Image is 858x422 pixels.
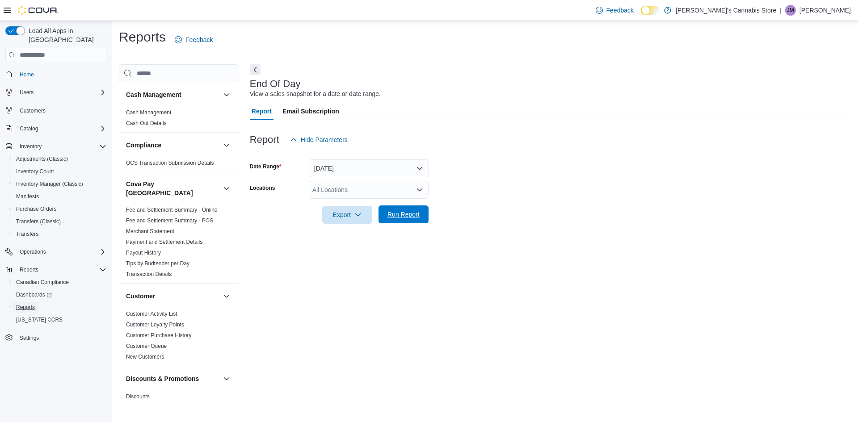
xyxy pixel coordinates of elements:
[119,158,239,172] div: Compliance
[171,31,216,49] a: Feedback
[9,215,110,228] button: Transfers (Classic)
[16,168,54,175] span: Inventory Count
[2,122,110,135] button: Catalog
[119,205,239,283] div: Cova Pay [GEOGRAPHIC_DATA]
[16,105,49,116] a: Customers
[126,271,172,277] a: Transaction Details
[16,141,45,152] button: Inventory
[126,217,213,224] a: Fee and Settlement Summary - POS
[221,183,232,194] button: Cova Pay [GEOGRAPHIC_DATA]
[16,316,63,323] span: [US_STATE] CCRS
[9,178,110,190] button: Inventory Manager (Classic)
[13,229,106,239] span: Transfers
[126,180,219,197] button: Cova Pay [GEOGRAPHIC_DATA]
[20,248,46,255] span: Operations
[9,203,110,215] button: Purchase Orders
[126,332,192,339] span: Customer Purchase History
[126,393,150,400] a: Discounts
[13,154,106,164] span: Adjustments (Classic)
[126,250,161,256] a: Payout History
[16,69,38,80] a: Home
[16,68,106,79] span: Home
[16,141,106,152] span: Inventory
[16,230,38,238] span: Transfers
[20,89,34,96] span: Users
[126,292,219,301] button: Customer
[126,374,219,383] button: Discounts & Promotions
[126,239,202,245] a: Payment and Settlement Details
[126,90,219,99] button: Cash Management
[16,193,39,200] span: Manifests
[13,277,72,288] a: Canadian Compliance
[2,140,110,153] button: Inventory
[126,374,199,383] h3: Discounts & Promotions
[641,6,660,15] input: Dark Mode
[126,90,181,99] h3: Cash Management
[126,141,219,150] button: Compliance
[20,71,34,78] span: Home
[16,155,68,163] span: Adjustments (Classic)
[13,289,106,300] span: Dashboards
[13,191,42,202] a: Manifests
[185,35,213,44] span: Feedback
[286,131,351,149] button: Hide Parameters
[16,304,35,311] span: Reports
[16,87,37,98] button: Users
[250,184,275,192] label: Locations
[16,123,106,134] span: Catalog
[13,166,58,177] a: Inventory Count
[301,135,348,144] span: Hide Parameters
[16,218,61,225] span: Transfers (Classic)
[379,205,429,223] button: Run Report
[2,104,110,117] button: Customers
[126,159,214,167] span: OCS Transaction Submission Details
[13,314,66,325] a: [US_STATE] CCRS
[126,393,150,400] span: Discounts
[126,343,167,349] a: Customer Queue
[13,216,106,227] span: Transfers (Classic)
[16,332,106,343] span: Settings
[126,141,161,150] h3: Compliance
[13,289,55,300] a: Dashboards
[20,107,46,114] span: Customers
[16,291,52,298] span: Dashboards
[9,190,110,203] button: Manifests
[9,288,110,301] a: Dashboards
[16,180,83,188] span: Inventory Manager (Classic)
[5,64,106,368] nav: Complex example
[309,159,429,177] button: [DATE]
[282,102,339,120] span: Email Subscription
[221,373,232,384] button: Discounts & Promotions
[20,125,38,132] span: Catalog
[126,207,218,213] a: Fee and Settlement Summary - Online
[592,1,637,19] a: Feedback
[16,264,106,275] span: Reports
[126,120,167,127] span: Cash Out Details
[799,5,851,16] p: [PERSON_NAME]
[221,291,232,301] button: Customer
[16,105,106,116] span: Customers
[250,134,279,145] h3: Report
[250,79,301,89] h3: End Of Day
[322,206,372,224] button: Export
[16,123,42,134] button: Catalog
[9,165,110,178] button: Inventory Count
[250,89,381,99] div: View a sales snapshot for a date or date range.
[9,313,110,326] button: [US_STATE] CCRS
[2,263,110,276] button: Reports
[9,301,110,313] button: Reports
[18,6,58,15] img: Cova
[13,229,42,239] a: Transfers
[126,120,167,126] a: Cash Out Details
[13,302,38,313] a: Reports
[126,206,218,213] span: Fee and Settlement Summary - Online
[119,309,239,366] div: Customer
[126,160,214,166] a: OCS Transaction Submission Details
[20,334,39,342] span: Settings
[2,246,110,258] button: Operations
[126,310,177,318] span: Customer Activity List
[13,314,106,325] span: Washington CCRS
[2,67,110,80] button: Home
[780,5,782,16] p: |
